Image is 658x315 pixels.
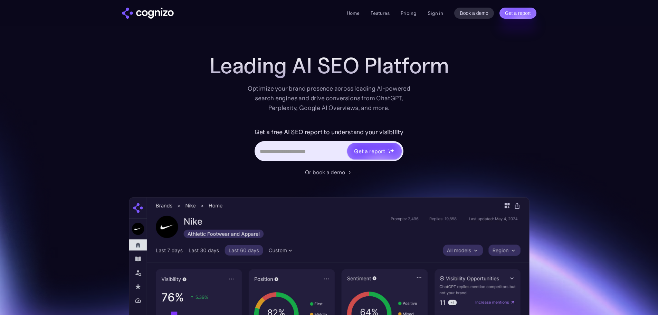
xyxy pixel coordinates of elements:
[209,53,449,78] h1: Leading AI SEO Platform
[390,148,394,153] img: star
[371,10,390,16] a: Features
[122,8,174,19] a: home
[255,127,403,138] label: Get a free AI SEO report to understand your visibility
[346,142,402,160] a: Get a reportstarstarstar
[305,168,345,176] div: Or book a demo
[244,84,414,113] div: Optimize your brand presence across leading AI-powered search engines and drive conversions from ...
[388,151,391,154] img: star
[454,8,494,19] a: Book a demo
[428,9,443,17] a: Sign in
[388,149,389,150] img: star
[354,147,385,155] div: Get a report
[499,8,536,19] a: Get a report
[401,10,417,16] a: Pricing
[122,8,174,19] img: cognizo logo
[347,10,360,16] a: Home
[255,127,403,165] form: Hero URL Input Form
[305,168,353,176] a: Or book a demo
